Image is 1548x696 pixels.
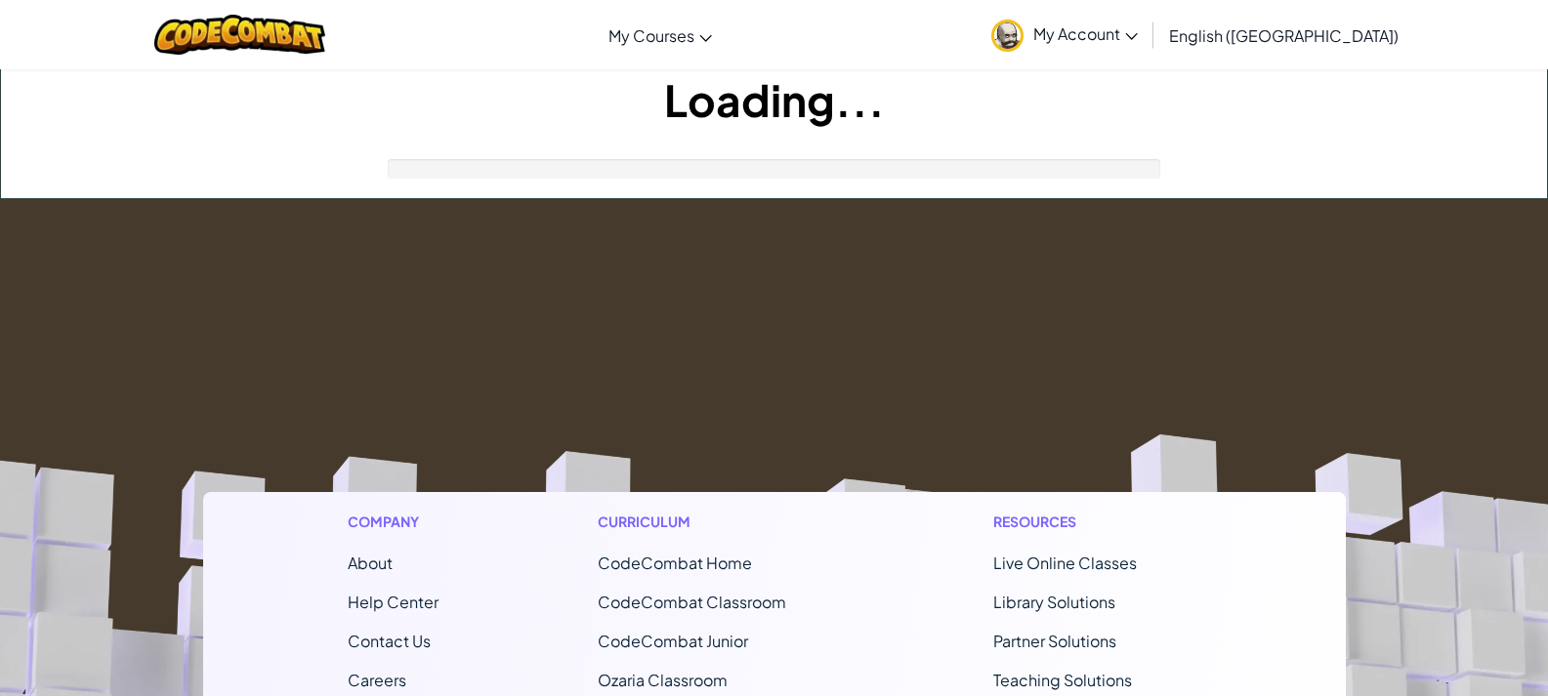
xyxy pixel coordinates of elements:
span: English ([GEOGRAPHIC_DATA]) [1169,25,1399,46]
h1: Loading... [1,69,1547,130]
a: My Account [982,4,1148,65]
a: About [348,553,393,573]
a: Help Center [348,592,439,612]
a: English ([GEOGRAPHIC_DATA]) [1159,9,1408,61]
a: Live Online Classes [993,553,1137,573]
a: CodeCombat Classroom [598,592,786,612]
a: Teaching Solutions [993,670,1132,690]
a: Ozaria Classroom [598,670,728,690]
span: My Account [1033,23,1138,44]
a: CodeCombat Junior [598,631,748,651]
span: CodeCombat Home [598,553,752,573]
a: Library Solutions [993,592,1115,612]
a: My Courses [599,9,722,61]
img: avatar [991,20,1024,52]
span: Contact Us [348,631,431,651]
h1: Company [348,512,439,532]
h1: Resources [993,512,1201,532]
img: CodeCombat logo [154,15,325,55]
a: Careers [348,670,406,690]
span: My Courses [608,25,694,46]
h1: Curriculum [598,512,834,532]
a: Partner Solutions [993,631,1116,651]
